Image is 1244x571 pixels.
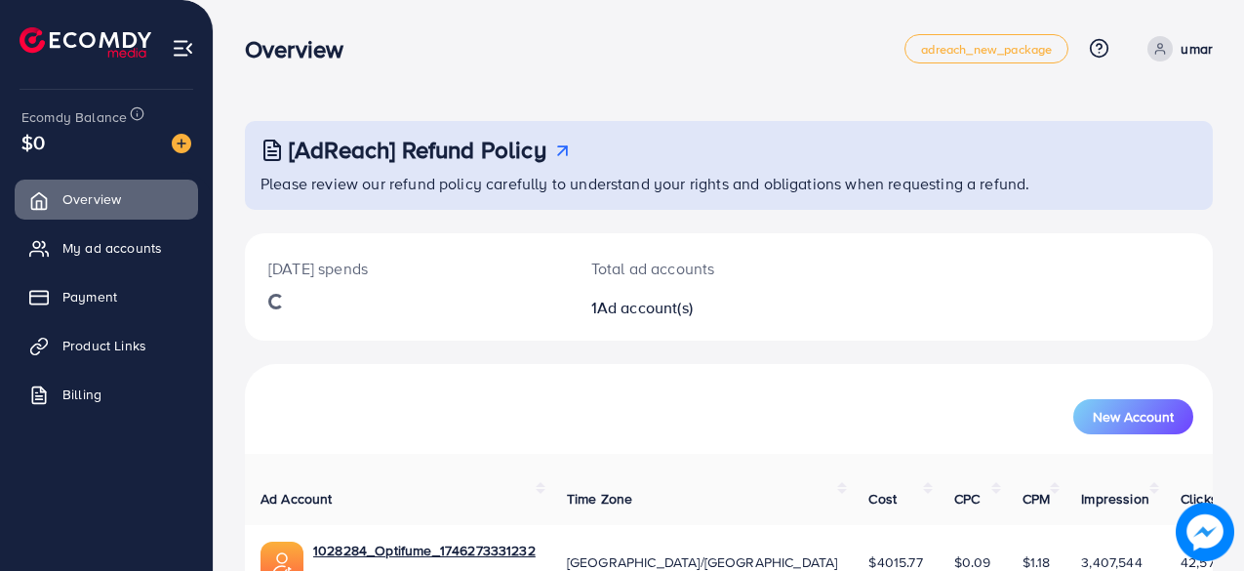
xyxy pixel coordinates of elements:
[868,489,897,509] span: Cost
[261,172,1201,195] p: Please review our refund policy carefully to understand your rights and obligations when requesti...
[591,299,786,317] h2: 1
[921,43,1052,56] span: adreach_new_package
[15,228,198,267] a: My ad accounts
[62,189,121,209] span: Overview
[62,238,162,258] span: My ad accounts
[1023,489,1050,509] span: CPM
[1140,36,1213,61] a: umar
[21,107,127,127] span: Ecomdy Balance
[15,180,198,219] a: Overview
[597,297,693,318] span: Ad account(s)
[62,287,117,306] span: Payment
[904,34,1068,63] a: adreach_new_package
[313,541,536,560] a: 1028284_Optifume_1746273331232
[1176,503,1234,561] img: image
[62,336,146,355] span: Product Links
[289,136,546,164] h3: [AdReach] Refund Policy
[21,128,45,156] span: $0
[1081,489,1149,509] span: Impression
[1181,37,1213,61] p: umar
[172,134,191,153] img: image
[15,277,198,316] a: Payment
[20,27,151,58] img: logo
[62,385,101,404] span: Billing
[1093,410,1174,424] span: New Account
[1181,489,1218,509] span: Clicks
[245,35,359,63] h3: Overview
[172,37,194,60] img: menu
[15,326,198,365] a: Product Links
[268,257,544,280] p: [DATE] spends
[567,489,632,509] span: Time Zone
[261,489,333,509] span: Ad Account
[954,489,980,509] span: CPC
[15,375,198,414] a: Billing
[591,257,786,280] p: Total ad accounts
[1073,399,1193,434] button: New Account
